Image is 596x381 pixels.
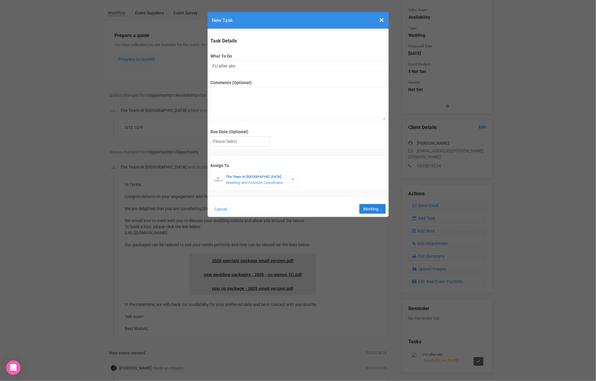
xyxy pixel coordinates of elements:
[210,38,386,45] legend: Task Details
[210,129,386,135] label: Due Date (Optional)
[210,162,386,168] label: Assign To
[212,17,384,24] h4: New Task
[6,361,21,375] div: Open Intercom Messenger
[210,204,231,214] button: Cancel
[210,53,386,59] label: What To Do
[210,80,386,86] label: Comments (Optional)
[380,15,384,25] span: ×
[359,204,386,214] input: Working...
[226,175,281,179] strong: The Team At [GEOGRAPHIC_DATA]
[226,181,283,185] em: Wedding and Function Coordinator
[214,175,223,184] img: BGLogo.jpg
